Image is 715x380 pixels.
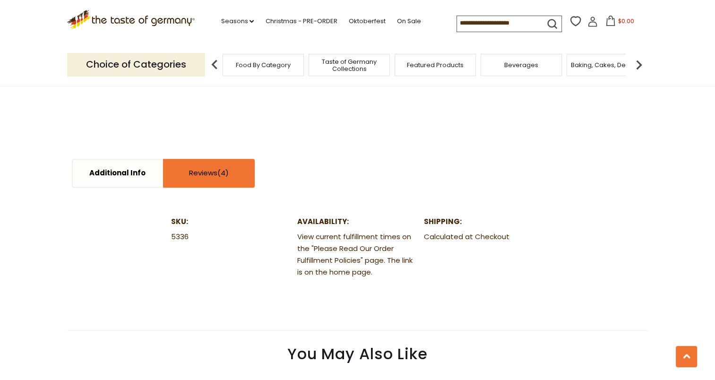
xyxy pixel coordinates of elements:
[600,16,640,30] button: $0.00
[396,16,421,26] a: On Sale
[67,53,205,76] p: Choice of Categories
[73,160,163,187] a: Additional Info
[424,231,544,243] dd: Calculated at Checkout
[221,16,254,26] a: Seasons
[311,58,387,72] a: Taste of Germany Collections
[629,55,648,74] img: next arrow
[164,160,254,187] a: Reviews
[504,61,538,69] a: Beverages
[29,331,686,372] div: You May Also Like
[407,61,464,69] a: Featured Products
[236,61,291,69] a: Food By Category
[205,55,224,74] img: previous arrow
[571,61,644,69] a: Baking, Cakes, Desserts
[348,16,385,26] a: Oktoberfest
[297,231,417,278] dd: View current fulfillment times on the "Please Read Our Order Fulfillment Policies" page. The link...
[171,216,291,228] dt: SKU:
[297,216,417,228] dt: Availability:
[171,231,291,243] dd: 5336
[265,16,337,26] a: Christmas - PRE-ORDER
[618,17,634,25] span: $0.00
[424,216,544,228] dt: Shipping:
